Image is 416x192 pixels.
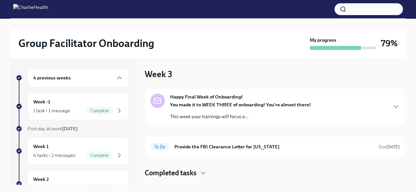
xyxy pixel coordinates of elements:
[16,93,129,120] a: Week -11 task • 1 messageComplete
[16,125,129,132] a: First day at work[DATE]
[170,113,311,120] p: This week your trainings will focus o...
[33,152,75,159] div: 4 tasks • 2 messages
[28,68,129,87] div: 4 previous weeks
[379,144,400,150] span: September 16th, 2025 09:00
[33,98,50,105] h6: Week -1
[381,37,398,49] h3: 79%
[33,176,49,183] h6: Week 2
[145,68,172,80] h3: Week 3
[33,74,71,81] h6: 4 previous weeks
[310,37,336,43] strong: My progress
[28,126,78,132] span: First day at work
[174,143,373,150] h6: Provide the FBI Clearance Letter for [US_STATE]
[86,108,113,113] span: Complete
[62,126,78,132] strong: [DATE]
[18,37,154,50] h2: Group Facilitator Onboarding
[16,137,129,165] a: Week 14 tasks • 2 messagesComplete
[150,144,169,149] span: To Do
[386,144,400,149] strong: [DATE]
[379,144,400,149] span: Due
[13,4,48,14] img: CharlieHealth
[170,102,311,108] strong: You made it to WEEK THREE of onboarding! You're almost there!
[33,143,49,150] h6: Week 1
[145,168,405,178] div: Completed tasks
[150,141,400,152] a: To DoProvide the FBI Clearance Letter for [US_STATE]Due[DATE]
[33,107,70,114] div: 1 task • 1 message
[86,153,113,158] span: Complete
[170,94,243,100] strong: Happy Final Week of Onboarding!
[145,168,197,178] h4: Completed tasks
